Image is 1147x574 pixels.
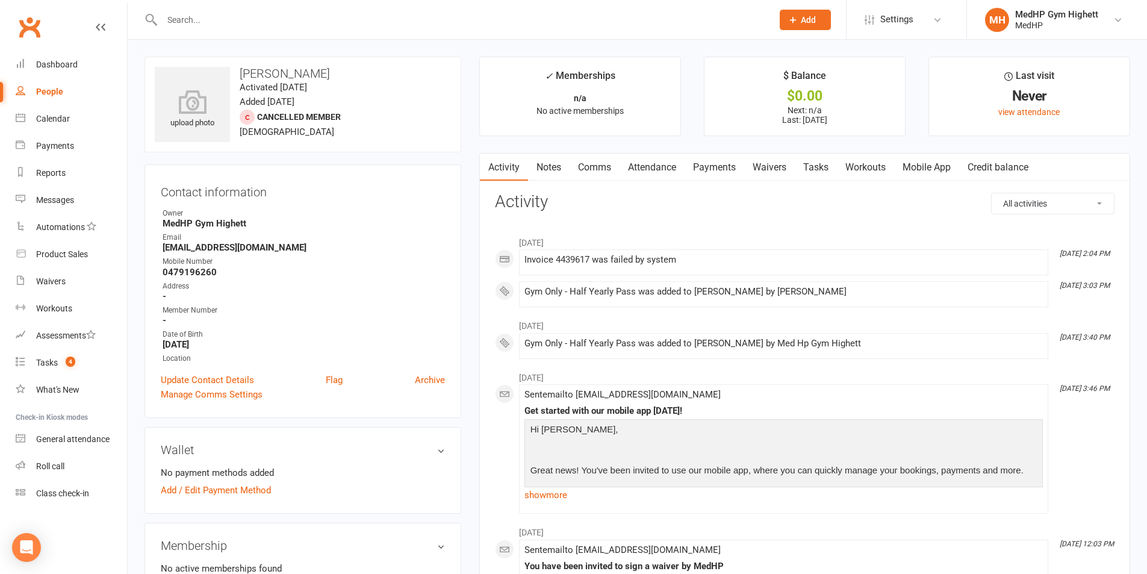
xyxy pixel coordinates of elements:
[36,114,70,123] div: Calendar
[545,70,553,82] i: ✓
[524,287,1043,297] div: Gym Only - Half Yearly Pass was added to [PERSON_NAME] by [PERSON_NAME]
[257,112,341,122] span: Cancelled member
[161,387,263,402] a: Manage Comms Settings
[524,338,1043,349] div: Gym Only - Half Yearly Pass was added to [PERSON_NAME] by Med Hp Gym Highett
[326,373,343,387] a: Flag
[528,154,570,181] a: Notes
[240,126,334,137] span: [DEMOGRAPHIC_DATA]
[240,96,294,107] time: Added [DATE]
[495,193,1114,211] h3: Activity
[524,544,721,555] span: Sent email to [EMAIL_ADDRESS][DOMAIN_NAME]
[524,255,1043,265] div: Invoice 4439617 was failed by system
[837,154,894,181] a: Workouts
[155,67,451,80] h3: [PERSON_NAME]
[527,422,1040,440] p: Hi [PERSON_NAME],
[16,376,127,404] a: What's New
[524,561,1043,572] div: You have been invited to sign a waiver by MedHP
[163,267,445,278] strong: 0479196260
[36,358,58,367] div: Tasks
[12,533,41,562] div: Open Intercom Messenger
[880,6,913,33] span: Settings
[16,187,127,214] a: Messages
[161,466,445,480] li: No payment methods added
[524,406,1043,416] div: Get started with our mobile app [DATE]!
[16,133,127,160] a: Payments
[163,242,445,253] strong: [EMAIL_ADDRESS][DOMAIN_NAME]
[894,154,959,181] a: Mobile App
[36,488,89,498] div: Class check-in
[16,78,127,105] a: People
[940,90,1119,102] div: Never
[163,339,445,350] strong: [DATE]
[36,87,63,96] div: People
[1060,333,1110,342] i: [DATE] 3:40 PM
[16,349,127,376] a: Tasks 4
[66,357,75,367] span: 4
[36,249,88,259] div: Product Sales
[959,154,1037,181] a: Credit balance
[998,107,1060,117] a: view attendance
[240,82,307,93] time: Activated [DATE]
[16,453,127,480] a: Roll call
[527,463,1040,481] p: Great news! You've been invited to use our mobile app, where you can quickly manage your bookings...
[715,105,894,125] p: Next: n/a Last: [DATE]
[795,154,837,181] a: Tasks
[783,68,826,90] div: $ Balance
[36,304,72,313] div: Workouts
[685,154,744,181] a: Payments
[163,291,445,302] strong: -
[36,461,64,471] div: Roll call
[16,105,127,133] a: Calendar
[14,12,45,42] a: Clubworx
[36,385,79,395] div: What's New
[36,434,110,444] div: General attendance
[161,373,254,387] a: Update Contact Details
[16,426,127,453] a: General attendance kiosk mode
[36,195,74,205] div: Messages
[1060,281,1110,290] i: [DATE] 3:03 PM
[1060,384,1110,393] i: [DATE] 3:46 PM
[16,51,127,78] a: Dashboard
[16,268,127,295] a: Waivers
[16,480,127,507] a: Class kiosk mode
[1015,20,1098,31] div: MedHP
[36,276,66,286] div: Waivers
[495,365,1114,384] li: [DATE]
[158,11,764,28] input: Search...
[574,93,586,103] strong: n/a
[16,295,127,322] a: Workouts
[780,10,831,30] button: Add
[36,331,96,340] div: Assessments
[524,389,721,400] span: Sent email to [EMAIL_ADDRESS][DOMAIN_NAME]
[163,208,445,219] div: Owner
[1004,68,1054,90] div: Last visit
[744,154,795,181] a: Waivers
[36,222,85,232] div: Automations
[163,305,445,316] div: Member Number
[545,68,615,90] div: Memberships
[16,241,127,268] a: Product Sales
[480,154,528,181] a: Activity
[36,60,78,69] div: Dashboard
[801,15,816,25] span: Add
[163,232,445,243] div: Email
[985,8,1009,32] div: MH
[36,168,66,178] div: Reports
[161,483,271,498] a: Add / Edit Payment Method
[1060,540,1114,548] i: [DATE] 12:03 PM
[155,90,230,129] div: upload photo
[536,106,624,116] span: No active memberships
[16,322,127,349] a: Assessments
[524,487,1043,504] a: show more
[1015,9,1098,20] div: MedHP Gym Highett
[570,154,620,181] a: Comms
[715,90,894,102] div: $0.00
[163,353,445,364] div: Location
[620,154,685,181] a: Attendance
[161,181,445,199] h3: Contact information
[163,281,445,292] div: Address
[16,160,127,187] a: Reports
[495,520,1114,539] li: [DATE]
[163,315,445,326] strong: -
[161,539,445,552] h3: Membership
